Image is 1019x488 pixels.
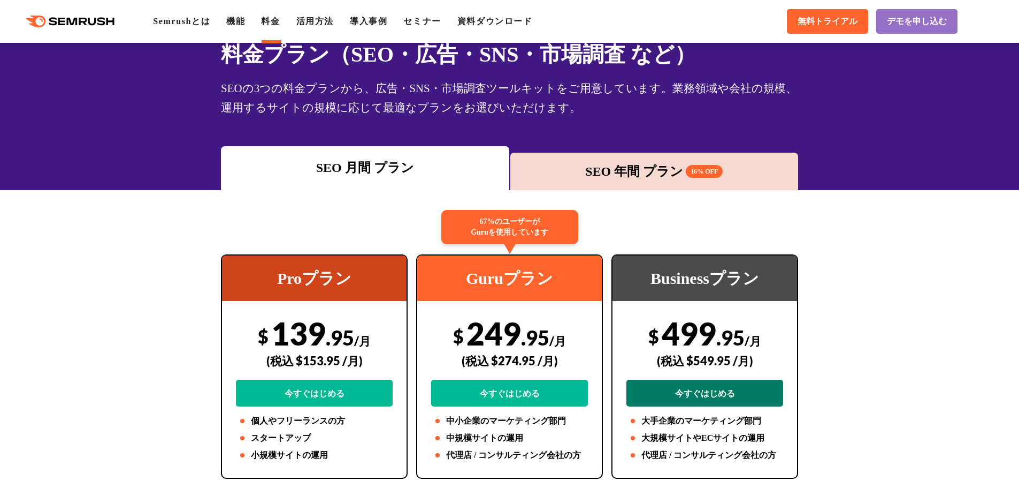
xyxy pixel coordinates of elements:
[226,158,504,177] div: SEO 月間 プラン
[296,17,334,26] a: 活用方法
[441,210,578,244] div: 67%のユーザーが Guruを使用しています
[431,342,588,380] div: (税込 $274.95 /月)
[431,432,588,445] li: 中規模サイトの運用
[626,432,783,445] li: 大規模サイトやECサイトの運用
[236,314,393,407] div: 139
[521,325,549,350] span: .95
[236,342,393,380] div: (税込 $153.95 /月)
[236,380,393,407] a: 今すぐはじめる
[221,79,798,117] div: SEOの3つの料金プランから、広告・SNS・市場調査ツールキットをご用意しています。業務領域や会社の規模、運用するサイトの規模に応じて最適なプランをお選びいただけます。
[221,39,798,70] h1: 料金プラン（SEO・広告・SNS・市場調査 など）
[222,256,407,301] div: Proプラン
[153,17,210,26] a: Semrushとは
[626,449,783,462] li: 代理店 / コンサルティング会社の方
[350,17,387,26] a: 導入事例
[686,165,723,178] span: 16% OFF
[236,449,393,462] li: 小規模サイトの運用
[431,314,588,407] div: 249
[417,256,602,301] div: Guruプラン
[648,325,659,347] span: $
[745,334,761,348] span: /月
[549,334,566,348] span: /月
[516,162,793,181] div: SEO 年間 プラン
[716,325,745,350] span: .95
[258,325,269,347] span: $
[403,17,441,26] a: セミナー
[626,380,783,407] a: 今すぐはじめる
[612,256,797,301] div: Businessプラン
[354,334,371,348] span: /月
[887,16,947,27] span: デモを申し込む
[626,415,783,427] li: 大手企業のマーケティング部門
[787,9,868,34] a: 無料トライアル
[236,415,393,427] li: 個人やフリーランスの方
[626,342,783,380] div: (税込 $549.95 /月)
[326,325,354,350] span: .95
[431,415,588,427] li: 中小企業のマーケティング部門
[431,380,588,407] a: 今すぐはじめる
[453,325,464,347] span: $
[876,9,957,34] a: デモを申し込む
[457,17,533,26] a: 資料ダウンロード
[236,432,393,445] li: スタートアップ
[798,16,857,27] span: 無料トライアル
[261,17,280,26] a: 料金
[226,17,245,26] a: 機能
[431,449,588,462] li: 代理店 / コンサルティング会社の方
[626,314,783,407] div: 499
